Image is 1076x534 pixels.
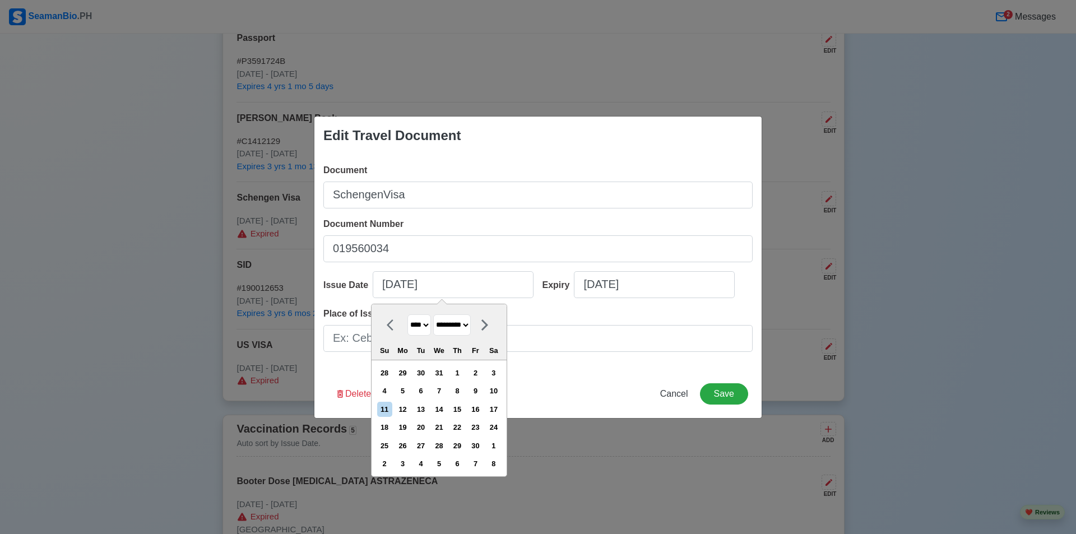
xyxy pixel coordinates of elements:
[468,383,483,398] div: Choose Friday, September 9th, 2022
[700,383,748,405] button: Save
[328,383,378,405] button: Delete
[323,219,403,229] span: Document Number
[449,420,465,435] div: Choose Thursday, September 22nd, 2022
[432,420,447,435] div: Choose Wednesday, September 21st, 2022
[323,278,373,292] div: Issue Date
[413,420,428,435] div: Choose Tuesday, September 20th, 2022
[323,309,383,318] span: Place of Issue
[377,456,392,471] div: Choose Sunday, October 2nd, 2022
[375,364,503,473] div: month 2022-09
[323,182,753,208] input: Ex: Passport
[486,365,501,380] div: Choose Saturday, September 3rd, 2022
[413,365,428,380] div: Choose Tuesday, August 30th, 2022
[377,438,392,453] div: Choose Sunday, September 25th, 2022
[395,365,410,380] div: Choose Monday, August 29th, 2022
[432,456,447,471] div: Choose Wednesday, October 5th, 2022
[377,402,392,417] div: Choose Sunday, September 11th, 2022
[486,402,501,417] div: Choose Saturday, September 17th, 2022
[413,456,428,471] div: Choose Tuesday, October 4th, 2022
[377,420,392,435] div: Choose Sunday, September 18th, 2022
[395,420,410,435] div: Choose Monday, September 19th, 2022
[395,438,410,453] div: Choose Monday, September 26th, 2022
[449,438,465,453] div: Choose Thursday, September 29th, 2022
[413,343,428,358] div: Tu
[432,343,447,358] div: We
[377,383,392,398] div: Choose Sunday, September 4th, 2022
[486,420,501,435] div: Choose Saturday, September 24th, 2022
[395,456,410,471] div: Choose Monday, October 3rd, 2022
[432,438,447,453] div: Choose Wednesday, September 28th, 2022
[377,365,392,380] div: Choose Sunday, August 28th, 2022
[323,126,461,146] div: Edit Travel Document
[413,402,428,417] div: Choose Tuesday, September 13th, 2022
[449,343,465,358] div: Th
[432,402,447,417] div: Choose Wednesday, September 14th, 2022
[486,383,501,398] div: Choose Saturday, September 10th, 2022
[413,383,428,398] div: Choose Tuesday, September 6th, 2022
[468,365,483,380] div: Choose Friday, September 2nd, 2022
[449,365,465,380] div: Choose Thursday, September 1st, 2022
[377,343,392,358] div: Su
[486,438,501,453] div: Choose Saturday, October 1st, 2022
[660,389,688,398] span: Cancel
[486,343,501,358] div: Sa
[449,383,465,398] div: Choose Thursday, September 8th, 2022
[432,383,447,398] div: Choose Wednesday, September 7th, 2022
[413,438,428,453] div: Choose Tuesday, September 27th, 2022
[468,343,483,358] div: Fr
[542,278,574,292] div: Expiry
[449,456,465,471] div: Choose Thursday, October 6th, 2022
[432,365,447,380] div: Choose Wednesday, August 31st, 2022
[395,343,410,358] div: Mo
[468,402,483,417] div: Choose Friday, September 16th, 2022
[468,456,483,471] div: Choose Friday, October 7th, 2022
[323,325,753,352] input: Ex: Cebu City
[468,420,483,435] div: Choose Friday, September 23rd, 2022
[449,402,465,417] div: Choose Thursday, September 15th, 2022
[323,165,367,175] span: Document
[653,383,695,405] button: Cancel
[323,235,753,262] input: Ex: P12345678B
[486,456,501,471] div: Choose Saturday, October 8th, 2022
[395,383,410,398] div: Choose Monday, September 5th, 2022
[395,402,410,417] div: Choose Monday, September 12th, 2022
[468,438,483,453] div: Choose Friday, September 30th, 2022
